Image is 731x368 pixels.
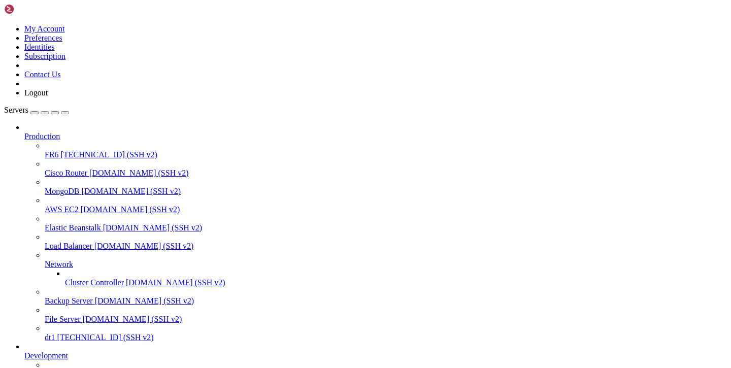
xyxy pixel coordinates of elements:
[24,34,62,42] a: Preferences
[45,150,59,159] span: FR6
[45,223,101,232] span: Elastic Beanstalk
[45,223,727,232] a: Elastic Beanstalk [DOMAIN_NAME] (SSH v2)
[24,52,65,60] a: Subscription
[45,315,81,323] span: File Server
[45,232,727,251] li: Load Balancer [DOMAIN_NAME] (SSH v2)
[45,242,92,250] span: Load Balancer
[24,123,727,342] li: Production
[45,141,727,159] li: FR6 [TECHNICAL_ID] (SSH v2)
[45,296,93,305] span: Backup Server
[24,132,727,141] a: Production
[45,159,727,178] li: Cisco Router [DOMAIN_NAME] (SSH v2)
[81,205,180,214] span: [DOMAIN_NAME] (SSH v2)
[24,351,68,360] span: Development
[103,223,203,232] span: [DOMAIN_NAME] (SSH v2)
[45,187,727,196] a: MongoDB [DOMAIN_NAME] (SSH v2)
[65,269,727,287] li: Cluster Controller [DOMAIN_NAME] (SSH v2)
[45,251,727,287] li: Network
[24,43,55,51] a: Identities
[45,169,727,178] a: Cisco Router [DOMAIN_NAME] (SSH v2)
[4,106,69,114] a: Servers
[45,260,727,269] a: Network
[83,315,182,323] span: [DOMAIN_NAME] (SSH v2)
[57,333,153,342] span: [TECHNICAL_ID] (SSH v2)
[89,169,189,177] span: [DOMAIN_NAME] (SSH v2)
[45,205,727,214] a: AWS EC2 [DOMAIN_NAME] (SSH v2)
[24,24,65,33] a: My Account
[4,4,62,14] img: Shellngn
[24,70,61,79] a: Contact Us
[45,333,727,342] a: dt1 [TECHNICAL_ID] (SSH v2)
[45,296,727,306] a: Backup Server [DOMAIN_NAME] (SSH v2)
[65,278,124,287] span: Cluster Controller
[61,150,157,159] span: [TECHNICAL_ID] (SSH v2)
[95,296,194,305] span: [DOMAIN_NAME] (SSH v2)
[126,278,225,287] span: [DOMAIN_NAME] (SSH v2)
[45,324,727,342] li: dt1 [TECHNICAL_ID] (SSH v2)
[45,260,73,269] span: Network
[4,106,28,114] span: Servers
[45,242,727,251] a: Load Balancer [DOMAIN_NAME] (SSH v2)
[45,287,727,306] li: Backup Server [DOMAIN_NAME] (SSH v2)
[45,178,727,196] li: MongoDB [DOMAIN_NAME] (SSH v2)
[45,196,727,214] li: AWS EC2 [DOMAIN_NAME] (SSH v2)
[45,214,727,232] li: Elastic Beanstalk [DOMAIN_NAME] (SSH v2)
[24,351,727,360] a: Development
[45,187,79,195] span: MongoDB
[45,333,55,342] span: dt1
[45,205,79,214] span: AWS EC2
[81,187,181,195] span: [DOMAIN_NAME] (SSH v2)
[45,306,727,324] li: File Server [DOMAIN_NAME] (SSH v2)
[24,88,48,97] a: Logout
[45,169,87,177] span: Cisco Router
[94,242,194,250] span: [DOMAIN_NAME] (SSH v2)
[45,315,727,324] a: File Server [DOMAIN_NAME] (SSH v2)
[45,150,727,159] a: FR6 [TECHNICAL_ID] (SSH v2)
[24,132,60,141] span: Production
[65,278,727,287] a: Cluster Controller [DOMAIN_NAME] (SSH v2)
